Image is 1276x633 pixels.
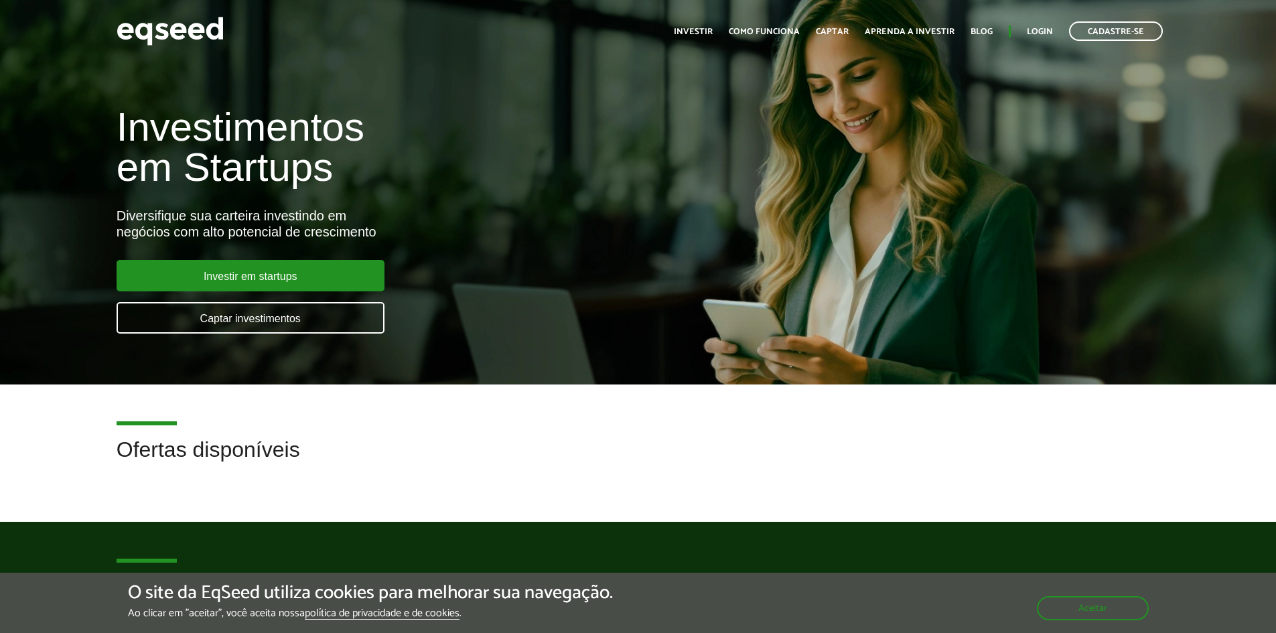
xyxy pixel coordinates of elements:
a: Captar investimentos [117,302,384,334]
h1: Investimentos em Startups [117,107,735,188]
h5: O site da EqSeed utiliza cookies para melhorar sua navegação. [128,583,613,604]
img: EqSeed [117,13,224,49]
h2: Ofertas disponíveis [117,438,1160,482]
button: Aceitar [1037,596,1149,620]
p: Ao clicar em "aceitar", você aceita nossa . [128,607,613,620]
a: Blog [971,27,993,36]
a: Cadastre-se [1069,21,1163,41]
a: Como funciona [729,27,800,36]
a: Captar [816,27,849,36]
a: Aprenda a investir [865,27,954,36]
a: Investir em startups [117,260,384,291]
a: Login [1027,27,1053,36]
a: política de privacidade e de cookies [305,608,459,620]
a: Investir [674,27,713,36]
div: Diversifique sua carteira investindo em negócios com alto potencial de crescimento [117,208,735,240]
